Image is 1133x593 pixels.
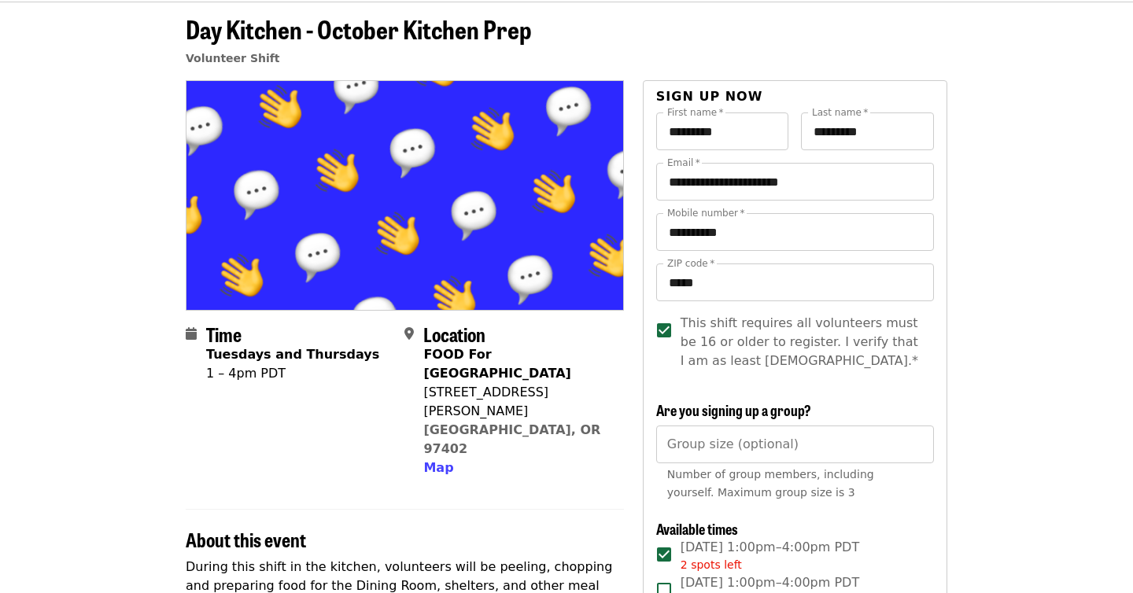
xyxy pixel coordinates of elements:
span: Available times [656,518,738,539]
span: [DATE] 1:00pm–4:00pm PDT [681,538,859,573]
i: calendar icon [186,326,197,341]
span: 2 spots left [681,558,742,571]
label: Last name [812,108,868,117]
label: First name [667,108,724,117]
input: [object Object] [656,425,934,463]
span: Time [206,320,242,348]
a: [GEOGRAPHIC_DATA], OR 97402 [423,422,600,456]
i: map-marker-alt icon [404,326,414,341]
span: This shift requires all volunteers must be 16 or older to register. I verify that I am as least [... [681,314,921,370]
span: Number of group members, including yourself. Maximum group size is 3 [667,468,874,499]
div: 1 – 4pm PDT [206,364,379,383]
span: Sign up now [656,89,763,104]
input: Mobile number [656,213,934,251]
span: Location [423,320,485,348]
input: Email [656,163,934,201]
label: ZIP code [667,259,714,268]
input: Last name [801,112,934,150]
label: Email [667,158,700,168]
span: Map [423,460,453,475]
span: About this event [186,525,306,553]
strong: Tuesdays and Thursdays [206,347,379,362]
img: Day Kitchen - October Kitchen Prep organized by FOOD For Lane County [186,81,623,309]
strong: FOOD For [GEOGRAPHIC_DATA] [423,347,570,381]
label: Mobile number [667,208,744,218]
span: Day Kitchen - October Kitchen Prep [186,10,532,47]
input: ZIP code [656,263,934,301]
a: Volunteer Shift [186,52,280,64]
span: Are you signing up a group? [656,400,811,420]
input: First name [656,112,789,150]
div: [STREET_ADDRESS][PERSON_NAME] [423,383,611,421]
button: Map [423,459,453,477]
